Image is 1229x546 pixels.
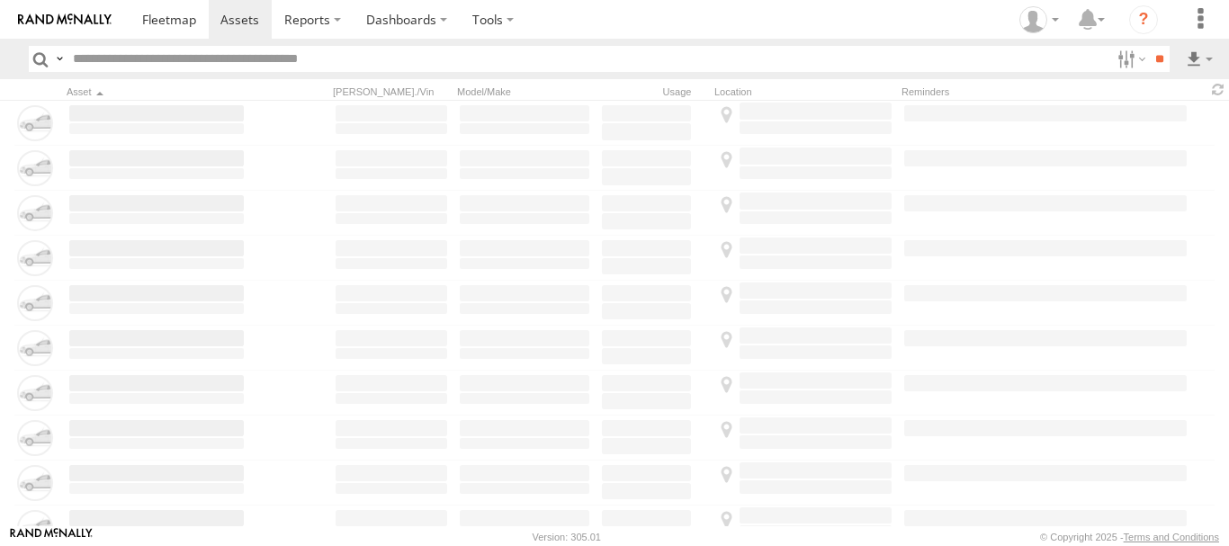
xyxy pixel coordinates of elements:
[1129,5,1158,34] i: ?
[902,85,1062,98] div: Reminders
[333,85,450,98] div: [PERSON_NAME]./Vin
[457,85,592,98] div: Model/Make
[52,46,67,72] label: Search Query
[67,85,247,98] div: Click to Sort
[533,532,601,542] div: Version: 305.01
[599,85,707,98] div: Usage
[10,528,93,546] a: Visit our Website
[1207,81,1229,98] span: Refresh
[714,85,894,98] div: Location
[1013,6,1065,33] div: Zulema McIntosch
[1110,46,1149,72] label: Search Filter Options
[18,13,112,26] img: rand-logo.svg
[1184,46,1215,72] label: Export results as...
[1124,532,1219,542] a: Terms and Conditions
[1040,532,1219,542] div: © Copyright 2025 -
